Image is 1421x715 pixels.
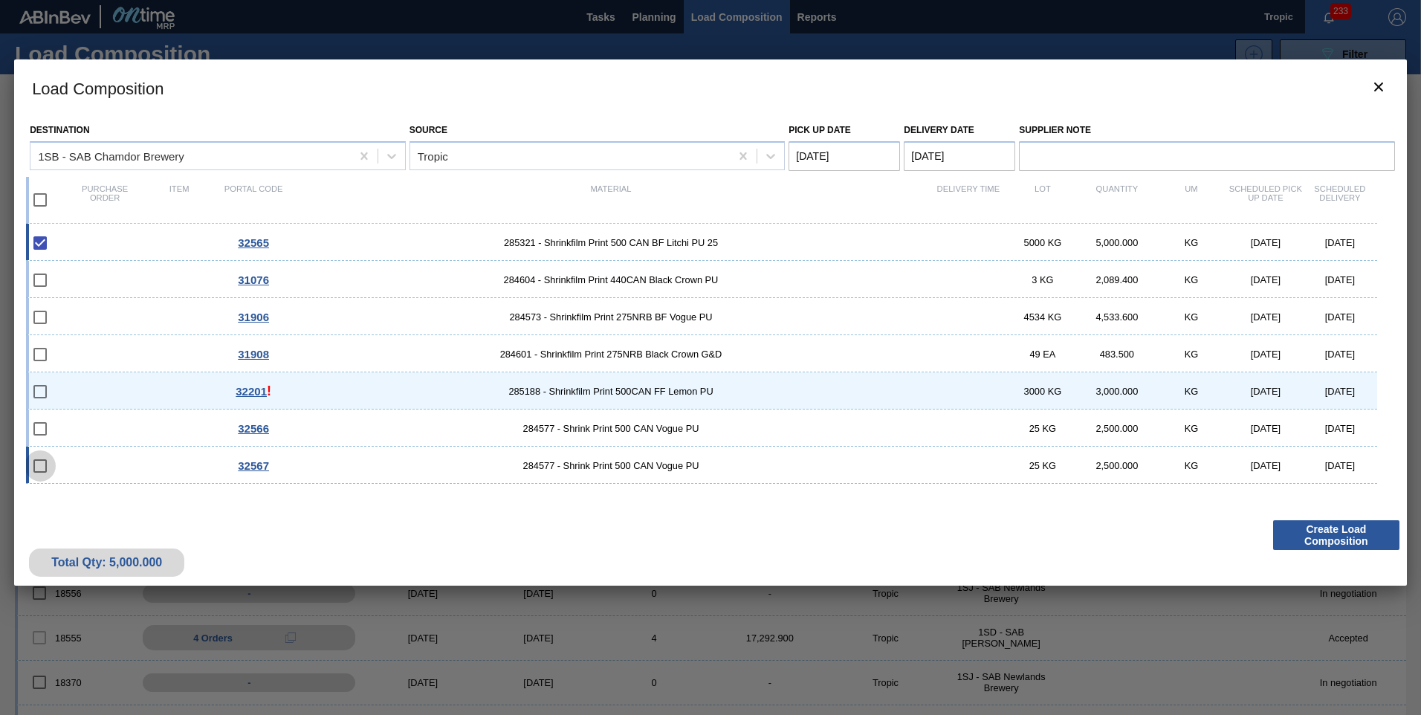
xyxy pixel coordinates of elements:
div: [DATE] [1303,460,1377,471]
label: Source [410,125,447,135]
div: Delivery Time [931,184,1006,216]
div: [DATE] [1303,423,1377,434]
div: KG [1154,460,1229,471]
div: Material [291,184,931,216]
div: KG [1154,423,1229,434]
input: mm/dd/yyyy [904,141,1015,171]
div: 25 KG [1006,460,1080,471]
div: KG [1154,386,1229,397]
span: 284577 - Shrink Print 500 CAN Vogue PU [291,460,931,471]
div: 1SB - SAB Chamdor Brewery [38,149,184,162]
span: 32567 [238,459,269,472]
div: Lot [1006,184,1080,216]
label: Supplier Note [1019,120,1395,141]
div: Portal code [216,184,291,216]
div: 3000 KG [1006,386,1080,397]
div: 2,500.000 [1080,423,1154,434]
div: This Order is part of another Load Composition, Go to Order [216,384,291,399]
div: 25 KG [1006,423,1080,434]
span: 31906 [238,311,269,323]
span: 32565 [238,236,269,249]
div: [DATE] [1303,274,1377,285]
div: KG [1154,237,1229,248]
div: Go to Order [216,236,291,249]
div: 3 KG [1006,274,1080,285]
h3: Load Composition [14,59,1407,116]
div: [DATE] [1229,460,1303,471]
label: Delivery Date [904,125,974,135]
span: 31076 [238,274,269,286]
div: [DATE] [1303,386,1377,397]
div: Go to Order [216,348,291,360]
div: Scheduled Delivery [1303,184,1377,216]
div: KG [1154,349,1229,360]
div: 483.500 [1080,349,1154,360]
div: KG [1154,311,1229,323]
span: 284601 - Shrinkfilm Print 275NRB Black Crown G&D [291,349,931,360]
div: [DATE] [1229,423,1303,434]
div: 2,089.400 [1080,274,1154,285]
div: KG [1154,274,1229,285]
div: [DATE] [1229,311,1303,323]
input: mm/dd/yyyy [789,141,900,171]
span: 285188 - Shrinkfilm Print 500CAN FF Lemon PU [291,386,931,397]
div: Go to Order [216,459,291,472]
span: 284604 - Shrinkfilm Print 440CAN Black Crown PU [291,274,931,285]
div: Go to Order [216,311,291,323]
div: 3,000.000 [1080,386,1154,397]
span: 32566 [238,422,269,435]
div: Scheduled Pick up Date [1229,184,1303,216]
div: 5,000.000 [1080,237,1154,248]
div: [DATE] [1303,349,1377,360]
span: 284577 - Shrink Print 500 CAN Vogue PU [291,423,931,434]
div: Item [142,184,216,216]
div: UM [1154,184,1229,216]
div: Tropic [418,149,448,162]
div: [DATE] [1303,237,1377,248]
div: 4534 KG [1006,311,1080,323]
div: 49 EA [1006,349,1080,360]
span: 285321 - Shrinkfilm Print 500 CAN BF Litchi PU 25 [291,237,931,248]
div: Go to Order [216,274,291,286]
div: Purchase order [68,184,142,216]
div: 2,500.000 [1080,460,1154,471]
label: Destination [30,125,89,135]
div: [DATE] [1229,349,1303,360]
div: Total Qty: 5,000.000 [40,556,173,569]
div: [DATE] [1303,311,1377,323]
div: [DATE] [1229,274,1303,285]
div: [DATE] [1229,237,1303,248]
span: 284573 - Shrinkfilm Print 275NRB BF Vogue PU [291,311,931,323]
span: 32201 [236,385,267,398]
label: Pick up Date [789,125,851,135]
span: 31908 [238,348,269,360]
div: 4,533.600 [1080,311,1154,323]
div: Quantity [1080,184,1154,216]
span: ! [267,384,271,398]
div: Go to Order [216,422,291,435]
div: 5000 KG [1006,237,1080,248]
button: Create Load Composition [1273,520,1399,550]
div: [DATE] [1229,386,1303,397]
